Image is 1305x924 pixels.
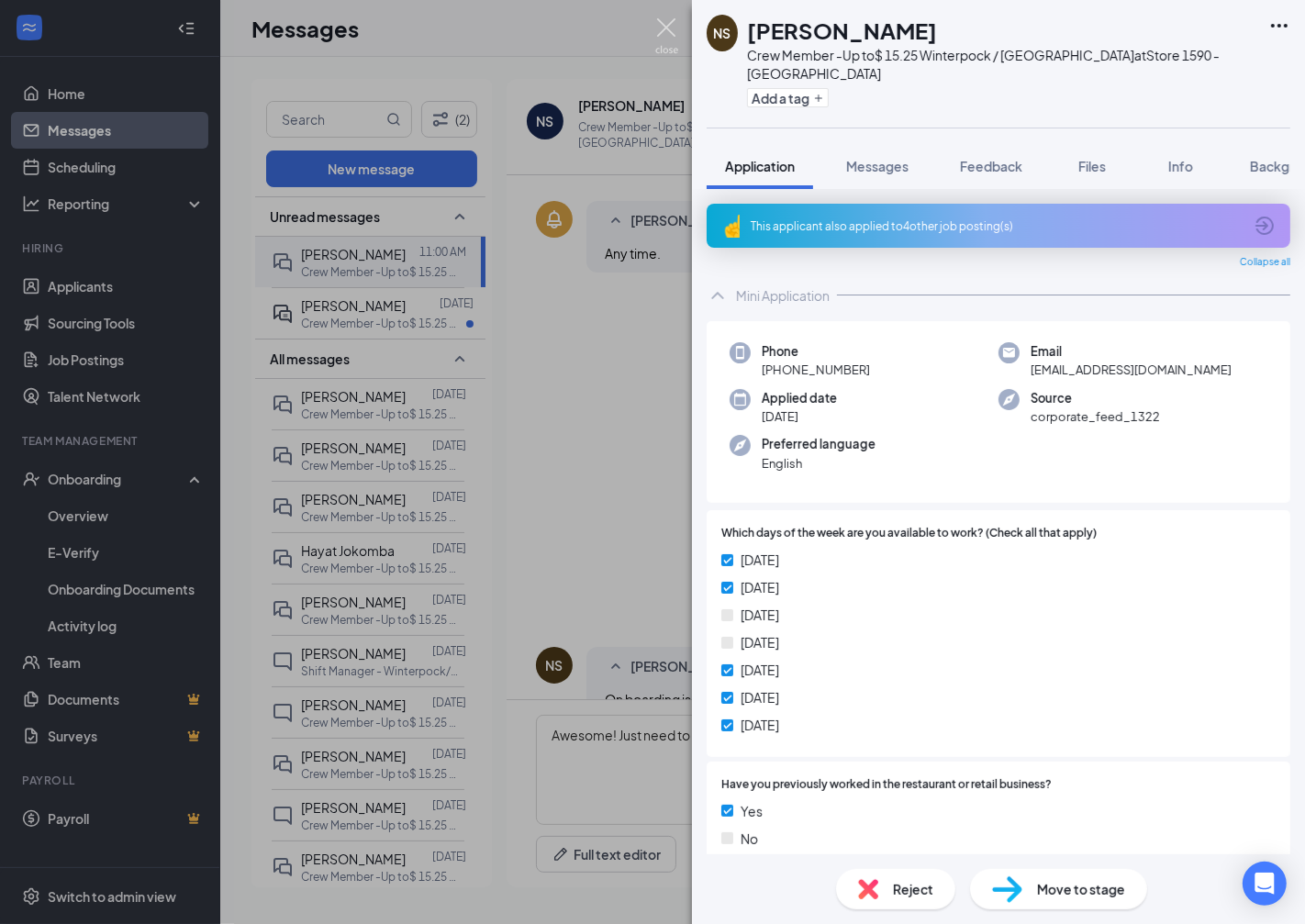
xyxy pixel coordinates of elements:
svg: ChevronUp [707,284,729,306]
span: Application [725,158,795,174]
div: This applicant also applied to 4 other job posting(s) [751,218,1243,234]
span: [DATE] [741,660,779,680]
span: Messages [846,158,909,174]
span: Phone [762,342,870,361]
span: Files [1078,158,1106,174]
span: Source [1031,389,1160,407]
svg: Ellipses [1268,15,1290,37]
span: Info [1168,158,1193,174]
button: PlusAdd a tag [747,88,829,107]
span: Have you previously worked in the restaurant or retail business? [721,776,1052,794]
span: Which days of the week are you available to work? (Check all that apply) [721,525,1097,542]
span: [DATE] [741,715,779,735]
span: [DATE] [762,407,837,426]
span: Applied date [762,389,837,407]
svg: Plus [813,93,824,104]
div: NS [713,24,731,42]
span: English [762,454,876,473]
span: [DATE] [741,577,779,597]
span: Yes [741,801,763,821]
svg: ArrowCircle [1254,215,1276,237]
span: Feedback [960,158,1022,174]
span: [DATE] [741,632,779,652]
div: Crew Member -Up to$ 15.25 Winterpock / [GEOGRAPHIC_DATA] at Store 1590 - [GEOGRAPHIC_DATA] [747,46,1259,83]
span: Preferred language [762,435,876,453]
h1: [PERSON_NAME] [747,15,937,46]
span: [PHONE_NUMBER] [762,361,870,379]
span: [DATE] [741,687,779,707]
span: Move to stage [1037,879,1125,899]
span: Reject [893,879,933,899]
div: Mini Application [736,286,830,305]
span: Collapse all [1240,255,1290,270]
span: Email [1031,342,1232,361]
span: [EMAIL_ADDRESS][DOMAIN_NAME] [1031,361,1232,379]
span: corporate_feed_1322 [1031,407,1160,426]
span: No [741,829,758,849]
span: [DATE] [741,605,779,625]
span: [DATE] [741,550,779,570]
div: Open Intercom Messenger [1243,862,1287,906]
